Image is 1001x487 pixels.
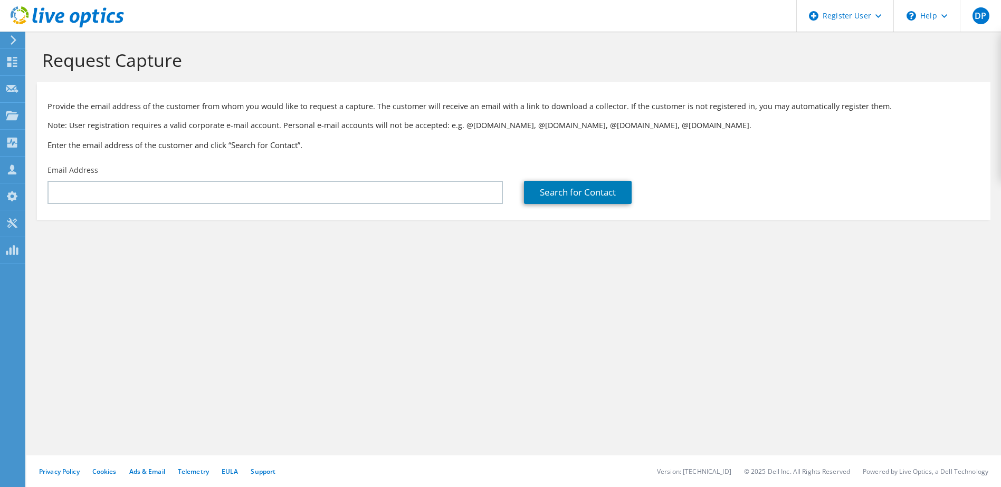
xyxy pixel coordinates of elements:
a: Privacy Policy [39,467,80,476]
li: Powered by Live Optics, a Dell Technology [863,467,988,476]
li: Version: [TECHNICAL_ID] [657,467,731,476]
li: © 2025 Dell Inc. All Rights Reserved [744,467,850,476]
p: Note: User registration requires a valid corporate e-mail account. Personal e-mail accounts will ... [47,120,980,131]
a: EULA [222,467,238,476]
svg: \n [907,11,916,21]
label: Email Address [47,165,98,176]
span: DP [973,7,989,24]
a: Cookies [92,467,117,476]
h3: Enter the email address of the customer and click “Search for Contact”. [47,139,980,151]
a: Ads & Email [129,467,165,476]
p: Provide the email address of the customer from whom you would like to request a capture. The cust... [47,101,980,112]
h1: Request Capture [42,49,980,71]
a: Support [251,467,275,476]
a: Search for Contact [524,181,632,204]
a: Telemetry [178,467,209,476]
